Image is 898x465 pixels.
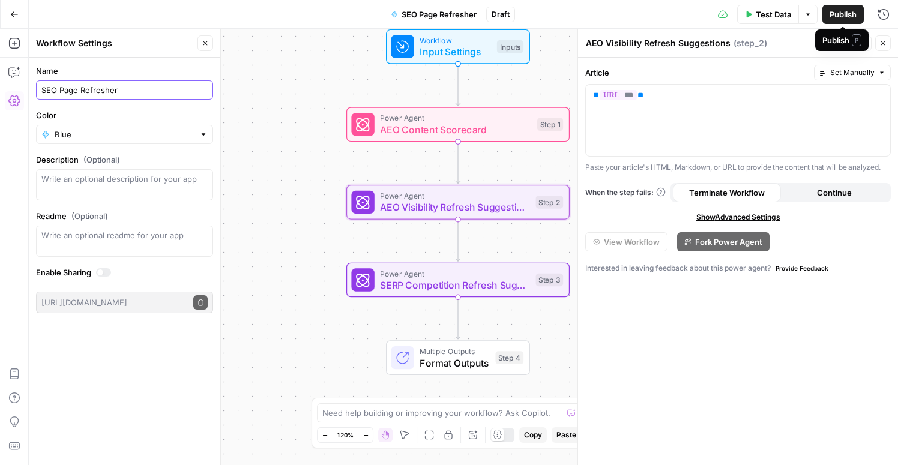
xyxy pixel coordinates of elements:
span: Power Agent [380,190,530,202]
div: Step 3 [536,274,564,287]
label: Readme [36,210,213,222]
div: Interested in leaving feedback about this power agent? [585,261,891,275]
button: Fork Power Agent [677,232,770,251]
g: Edge from step_2 to step_3 [456,220,460,262]
div: Multiple OutputsFormat OutputsStep 4 [346,340,570,375]
span: Publish [830,8,857,20]
label: Color [36,109,213,121]
div: Power AgentSERP Competition Refresh SuggestionsStep 3 [346,263,570,298]
button: Publish [822,5,864,24]
button: Paste [552,427,581,443]
span: AEO Visibility Refresh Suggestions [380,200,530,214]
span: (Optional) [71,210,108,222]
textarea: AEO Visibility Refresh Suggestions [586,37,731,49]
span: 120% [337,430,354,440]
span: Power Agent [380,112,531,124]
g: Edge from step_1 to step_2 [456,142,460,184]
input: Blue [55,128,194,140]
span: Power Agent [380,268,530,279]
button: SEO Page Refresher [384,5,484,24]
div: Step 2 [536,196,564,209]
label: Enable Sharing [36,266,213,278]
button: Provide Feedback [771,261,833,275]
input: Untitled [41,84,208,96]
div: Step 4 [495,351,523,364]
div: Power AgentAEO Visibility Refresh SuggestionsStep 2 [346,185,570,220]
button: Set Manually [814,65,891,80]
span: Workflow [420,34,491,46]
span: Draft [492,9,510,20]
div: Inputs [497,40,523,53]
button: Test Data [737,5,798,24]
span: SERP Competition Refresh Suggestions [380,278,530,292]
label: Article [585,67,809,79]
span: AEO Content Scorecard [380,122,531,137]
span: ( step_2 ) [734,37,767,49]
label: Name [36,65,213,77]
g: Edge from step_3 to step_4 [456,297,460,339]
div: Power AgentAEO Content ScorecardStep 1 [346,107,570,142]
button: View Workflow [585,232,667,251]
span: Copy [524,430,542,440]
span: Fork Power Agent [695,236,762,248]
span: Paste [556,430,576,440]
span: Test Data [756,8,791,20]
g: Edge from start to step_1 [456,64,460,106]
span: Format Outputs [420,356,489,370]
span: Continue [817,187,852,199]
p: Paste your article's HTML, Markdown, or URL to provide the content that will be analyzed. [585,161,891,173]
span: P [852,34,861,46]
div: Workflow Settings [36,37,194,49]
span: Show Advanced Settings [696,212,780,223]
span: View Workflow [604,236,660,248]
label: Description [36,154,213,166]
span: SEO Page Refresher [402,8,477,20]
div: WorkflowInput SettingsInputs [346,29,570,64]
span: Provide Feedback [776,263,828,273]
span: Multiple Outputs [420,346,489,357]
span: Set Manually [830,67,875,78]
button: Copy [519,427,547,443]
span: Terminate Workflow [689,187,765,199]
div: Step 1 [537,118,563,131]
a: When the step fails: [585,187,666,198]
button: Continue [781,183,889,202]
span: Input Settings [420,44,491,59]
div: Publish [822,34,861,46]
span: (Optional) [83,154,120,166]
